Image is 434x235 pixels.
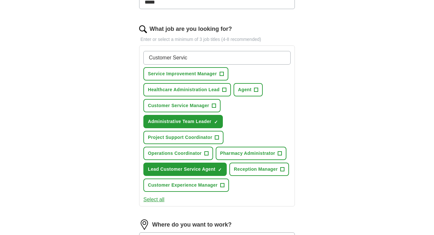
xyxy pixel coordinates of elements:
span: Reception Manager [234,166,278,173]
span: Customer Experience Manager [148,182,218,189]
span: Healthcare Administration Lead [148,86,220,93]
button: Agent [234,83,263,96]
span: ✓ [214,119,218,125]
span: Lead Customer Service Agent [148,166,215,173]
span: Administrative Team Leader [148,118,211,125]
label: What job are you looking for? [150,25,232,33]
button: Lead Customer Service Agent✓ [143,163,227,176]
label: Where do you want to work? [152,220,232,229]
button: Customer Service Manager [143,99,221,112]
button: Healthcare Administration Lead [143,83,231,96]
button: Operations Coordinator [143,147,213,160]
span: Project Support Coordinator [148,134,212,141]
span: Customer Service Manager [148,102,209,109]
button: Reception Manager [229,163,289,176]
button: Service Improvement Manager [143,67,228,80]
button: Select all [143,196,164,204]
img: location.png [139,219,150,230]
input: Type a job title and press enter [143,51,291,65]
span: Operations Coordinator [148,150,202,157]
button: Administrative Team Leader✓ [143,115,223,128]
span: Service Improvement Manager [148,70,217,77]
button: Pharmacy Administrator [216,147,287,160]
span: Pharmacy Administrator [220,150,275,157]
img: search.png [139,25,147,33]
p: Enter or select a minimum of 3 job titles (4-8 recommended) [139,36,295,43]
button: Customer Experience Manager [143,179,229,192]
button: Project Support Coordinator [143,131,223,144]
span: ✓ [218,167,222,172]
span: Agent [238,86,251,93]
